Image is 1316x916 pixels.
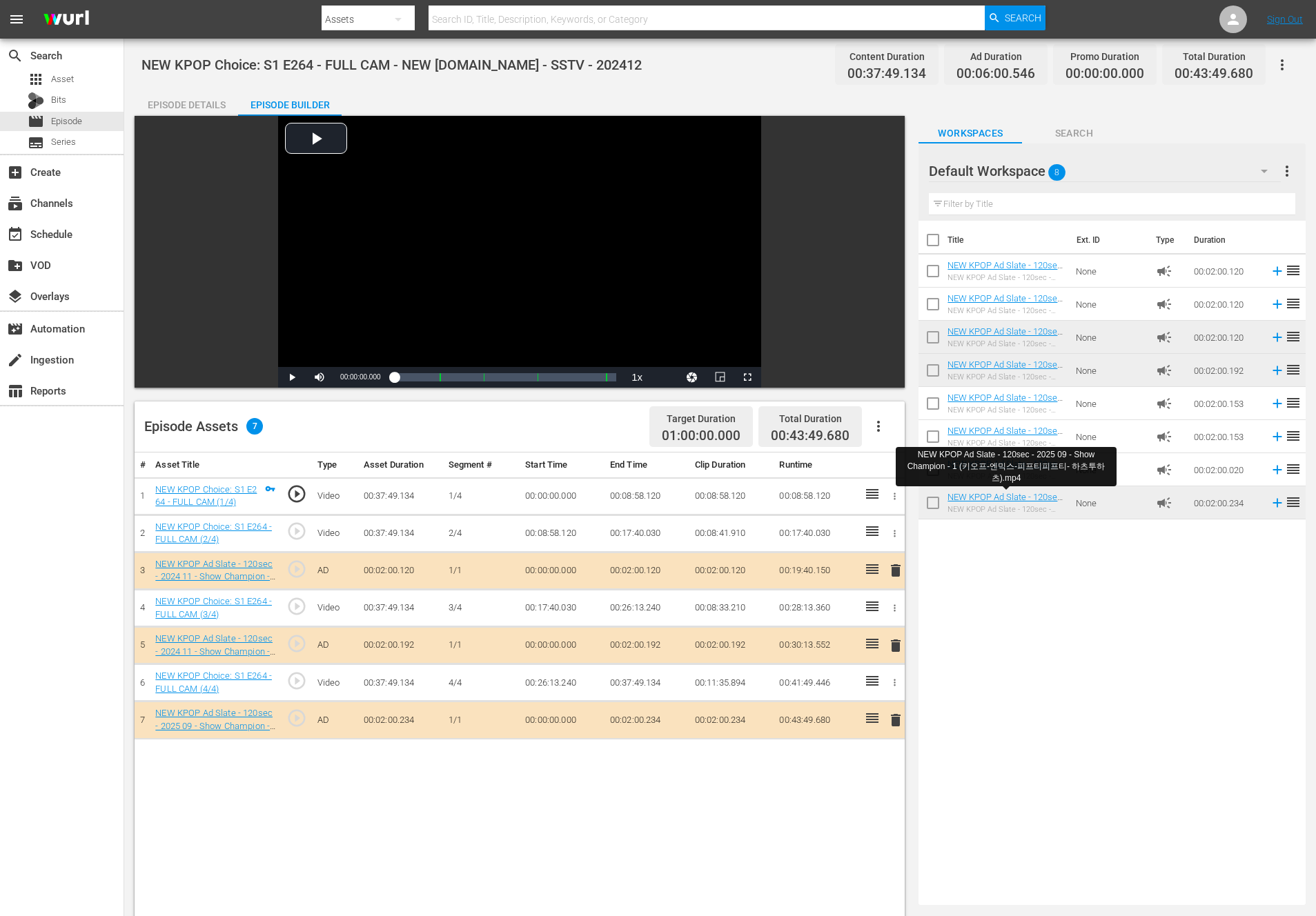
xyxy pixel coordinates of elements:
td: 3 [135,552,150,589]
svg: Add to Episode [1270,263,1285,279]
div: Bits [28,92,44,109]
td: 00:30:13.552 [774,627,858,664]
th: Runtime [774,452,858,478]
span: 00:37:49.134 [847,66,926,82]
div: Progress Bar [395,373,617,381]
button: Episode Details [135,88,238,116]
a: NEW KPOP Ad Slate - 120sec - 2024 11 - Show Champion - 2 [947,359,1063,390]
td: 00:02:00.120 [358,552,443,589]
span: reorder [1285,361,1302,378]
td: 00:26:13.240 [520,664,605,701]
td: 00:08:58.120 [605,477,689,515]
span: Episode [28,113,44,130]
th: Ext. ID [1068,221,1148,259]
div: Episode Assets [144,418,263,435]
span: play_circle_outline [286,596,307,617]
th: Clip Duration [689,452,774,478]
button: Mute [306,367,333,388]
a: NEW KPOP Ad Slate - 120sec - 2024 11 - Show Champion - 1 [947,326,1063,357]
button: Search [985,6,1045,30]
span: reorder [1285,461,1302,477]
th: Type [1148,221,1186,259]
td: 00:02:00.153 [1188,420,1264,453]
span: reorder [1285,262,1302,279]
td: Video [312,477,358,515]
td: 00:26:13.240 [605,590,689,627]
span: play_circle_outline [286,708,307,728]
button: Picture-in-Picture [706,367,734,388]
span: 7 [246,418,263,435]
td: 5 [135,627,150,664]
td: None [1070,321,1150,354]
td: 00:02:00.192 [1188,354,1264,387]
span: Reports [7,383,23,399]
td: 1/1 [443,552,520,589]
svg: Add to Episode [1270,297,1285,312]
td: 2/4 [443,515,520,552]
td: 00:28:13.360 [774,590,858,627]
td: 00:02:00.153 [1188,387,1264,420]
span: 00:43:49.680 [1175,66,1253,82]
div: Content Duration [847,47,926,66]
td: 00:00:00.000 [520,627,605,664]
a: NEW KPOP Ad Slate - 120sec - 2024 01 - Show Champion [947,260,1063,281]
div: NEW KPOP Ad Slate - 120sec - 2024 11 - Show Champion - 2 [947,372,1064,381]
td: 1/1 [443,627,520,664]
button: more_vert [1279,155,1295,188]
td: 00:02:00.120 [1188,321,1264,354]
td: AD [312,701,358,739]
td: 1/4 [443,477,520,515]
td: 4 [135,590,150,627]
svg: Add to Episode [1270,429,1285,444]
div: NEW KPOP Ad Slate - 120sec - 2024 11 - Show Champion - 1 [947,339,1064,348]
div: Total Duration [1175,47,1253,66]
td: 00:00:00.000 [520,552,605,589]
img: ans4CAIJ8jUAAAAAAAAAAAAAAAAAAAAAAAAgQb4GAAAAAAAAAAAAAAAAAAAAAAAAJMjXAAAAAAAAAAAAAAAAAAAAAAAAgAT5G... [33,3,99,36]
td: 00:02:00.120 [689,552,774,589]
td: 00:02:00.192 [605,627,689,664]
span: Episode [51,114,82,128]
button: Episode Builder [238,88,342,116]
span: play_circle_outline [286,559,307,579]
span: reorder [1285,295,1302,312]
span: Search [1022,125,1126,142]
th: Type [312,452,358,478]
div: Promo Duration [1065,47,1144,66]
td: 00:08:58.120 [689,477,774,515]
td: 00:02:00.234 [689,701,774,739]
span: Ad [1156,362,1172,379]
td: AD [312,552,358,589]
td: 00:41:49.446 [774,664,858,701]
td: AD [312,627,358,664]
td: 00:02:00.192 [358,627,443,664]
td: 00:02:00.120 [1188,255,1264,288]
span: Workspaces [919,125,1022,142]
a: NEW KPOP Ad Slate - 120sec - 2024 11 - Show Champion - 2 [155,633,275,669]
span: 00:00:00.000 [1065,66,1144,82]
div: NEW KPOP Ad Slate - 120sec - 2024 05 - Show Champion [947,306,1064,315]
td: None [1070,255,1150,288]
td: 00:02:00.192 [689,627,774,664]
svg: Add to Episode [1270,330,1285,345]
span: 00:06:00.546 [956,66,1035,82]
th: # [135,452,150,478]
td: 00:08:58.120 [774,477,858,515]
span: Ad [1156,461,1172,478]
td: None [1070,387,1150,420]
td: Video [312,515,358,552]
td: None [1070,288,1150,321]
span: delete [887,562,904,579]
td: None [1070,486,1150,519]
td: 2 [135,515,150,552]
svg: Add to Episode [1270,396,1285,411]
span: Ad [1156,428,1172,445]
span: Channels [7,195,23,212]
td: 00:00:00.000 [520,477,605,515]
a: NEW KPOP Ad Slate - 120sec - 2025 09 - Show Champion - 1 (키오프-엔믹스-피프티피프티- 하츠투하츠).mp4 [947,492,1063,536]
span: Overlays [7,288,23,305]
button: delete [887,635,904,655]
a: NEW KPOP Choice: S1 E264 - FULL CAM (2/4) [155,521,272,545]
a: NEW KPOP Ad Slate - 120sec - 2025 09 - Show Champion - 1 (키오프-엔믹스-피프티피프티- 하츠투하츠).mp4 [155,708,275,757]
span: 00:00:00.000 [340,373,380,381]
td: 00:08:33.210 [689,590,774,627]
